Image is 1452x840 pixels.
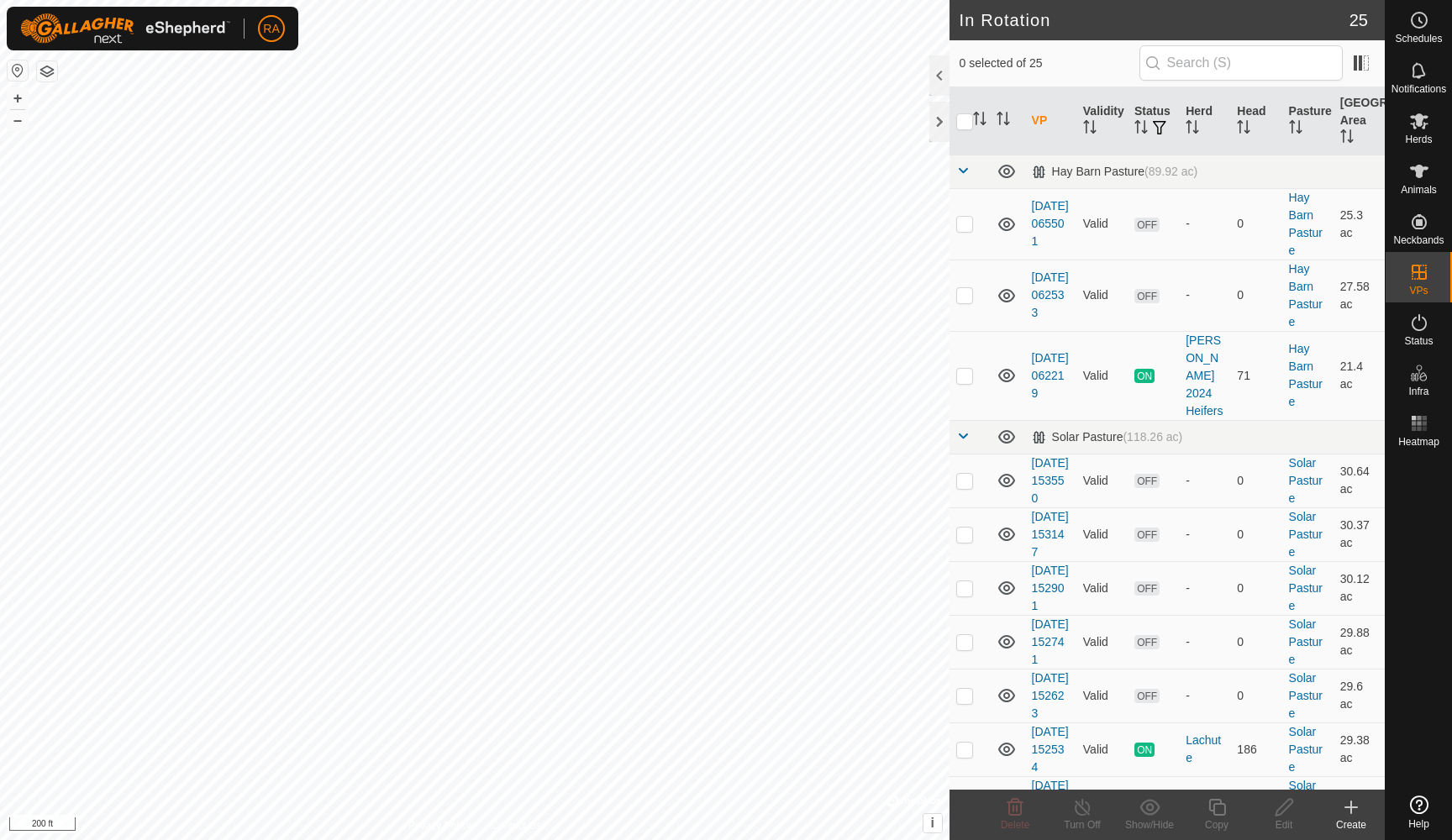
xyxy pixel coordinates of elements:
[491,818,540,833] a: Contact Us
[1289,123,1302,136] p-sorticon: Activate to sort
[1032,351,1069,400] a: [DATE] 062219
[1230,669,1281,722] td: 0
[1186,633,1223,651] div: -
[997,114,1010,128] p-sorticon: Activate to sort
[960,55,1139,72] span: 0 selected of 25
[1179,87,1230,155] th: Herd
[1334,561,1385,615] td: 30.12 ac
[8,60,28,81] button: Reset Map
[1349,8,1368,33] span: 25
[1334,260,1385,331] td: 27.58 ac
[1401,185,1437,195] span: Animals
[1289,456,1323,505] a: Solar Pasture
[1318,817,1385,832] div: Create
[1134,743,1155,757] span: ON
[1395,34,1442,44] span: Schedules
[1032,430,1183,444] div: Solar Pasture
[1289,617,1323,666] a: Solar Pasture
[1076,669,1128,722] td: Valid
[1334,331,1385,420] td: 21.4 ac
[1289,262,1323,328] a: Hay Barn Pasture
[1183,817,1250,832] div: Copy
[263,20,279,38] span: RA
[1289,342,1323,408] a: Hay Barn Pasture
[1032,199,1069,248] a: [DATE] 065501
[1001,819,1030,831] span: Delete
[1405,134,1432,144] span: Herds
[1076,776,1128,830] td: Valid
[1230,776,1281,830] td: 0
[1408,386,1428,396] span: Infra
[1186,732,1223,767] div: Lachute
[1289,725,1323,774] a: Solar Pasture
[1340,132,1354,145] p-sorticon: Activate to sort
[1076,615,1128,669] td: Valid
[1134,635,1160,649] span: OFF
[1076,722,1128,776] td: Valid
[1289,564,1323,612] a: Solar Pasture
[1404,336,1433,346] span: Status
[960,10,1349,30] h2: In Rotation
[1186,526,1223,543] div: -
[1230,561,1281,615] td: 0
[1334,615,1385,669] td: 29.88 ac
[1186,215,1223,233] div: -
[1032,779,1069,827] a: [DATE] 152309
[1334,776,1385,830] td: 29.11 ac
[1186,687,1223,705] div: -
[1134,369,1155,383] span: ON
[1230,507,1281,561] td: 0
[1230,722,1281,776] td: 186
[20,13,230,44] img: Gallagher Logo
[1139,45,1343,81] input: Search (S)
[1186,123,1199,136] p-sorticon: Activate to sort
[1076,260,1128,331] td: Valid
[1123,430,1182,444] span: (118.26 ac)
[1289,510,1323,559] a: Solar Pasture
[1186,332,1223,420] div: [PERSON_NAME] 2024 Heifers
[1116,817,1183,832] div: Show/Hide
[1409,286,1428,296] span: VPs
[1076,561,1128,615] td: Valid
[1334,87,1385,155] th: [GEOGRAPHIC_DATA] Area
[1076,454,1128,507] td: Valid
[1134,218,1160,232] span: OFF
[1076,507,1128,561] td: Valid
[930,816,934,830] span: i
[1032,725,1069,774] a: [DATE] 152534
[1049,817,1116,832] div: Turn Off
[1025,87,1076,155] th: VP
[1250,817,1318,832] div: Edit
[1186,580,1223,597] div: -
[1076,331,1128,420] td: Valid
[1386,789,1452,836] a: Help
[1282,87,1334,155] th: Pasture
[923,814,942,832] button: i
[1186,472,1223,490] div: -
[1334,669,1385,722] td: 29.6 ac
[1230,331,1281,420] td: 71
[1076,87,1128,155] th: Validity
[1128,87,1179,155] th: Status
[1230,615,1281,669] td: 0
[1032,671,1069,720] a: [DATE] 152623
[1134,689,1160,703] span: OFF
[1134,474,1160,488] span: OFF
[1134,123,1148,136] p-sorticon: Activate to sort
[8,88,28,108] button: +
[37,61,57,81] button: Map Layers
[1334,188,1385,260] td: 25.3 ac
[1144,165,1197,178] span: (89.92 ac)
[1032,510,1069,559] a: [DATE] 153147
[973,114,986,128] p-sorticon: Activate to sort
[1134,528,1160,542] span: OFF
[1032,564,1069,612] a: [DATE] 152901
[1083,123,1097,136] p-sorticon: Activate to sort
[1076,188,1128,260] td: Valid
[1334,507,1385,561] td: 30.37 ac
[1289,671,1323,720] a: Solar Pasture
[1398,437,1439,447] span: Heatmap
[1134,289,1160,303] span: OFF
[1032,617,1069,666] a: [DATE] 152741
[1032,165,1198,179] div: Hay Barn Pasture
